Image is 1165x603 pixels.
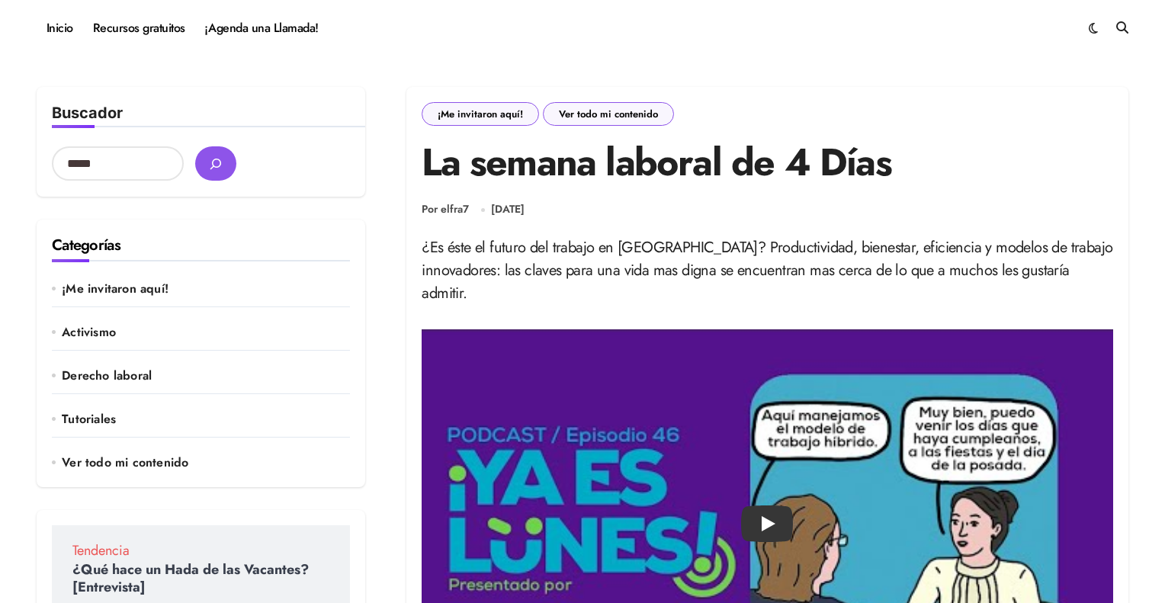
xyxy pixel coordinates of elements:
[543,102,674,126] a: Ver todo mi contenido
[62,454,350,471] a: Ver todo mi contenido
[72,560,309,596] a: ¿Qué hace un Hada de las Vacantes? [Entrevista]
[422,137,1113,187] h1: La semana laboral de 4 Días
[491,201,525,217] time: [DATE]
[195,8,329,49] a: ¡Agenda una Llamada!
[62,324,350,341] a: Activismo
[83,8,195,49] a: Recursos gratuitos
[62,281,350,297] a: ¡Me invitaron aquí!
[52,235,350,256] h2: Categorías
[62,411,350,428] a: Tutoriales
[491,202,525,217] a: [DATE]
[195,146,236,181] button: buscar
[422,202,469,217] a: Por elfra7
[62,367,350,384] a: Derecho laboral
[422,236,1113,305] p: ¿Es éste el futuro del trabajo en [GEOGRAPHIC_DATA]? Productividad, bienestar, eficiencia y model...
[37,8,83,49] a: Inicio
[72,544,329,557] span: Tendencia
[52,104,123,122] label: Buscador
[422,102,539,126] a: ¡Me invitaron aquí!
